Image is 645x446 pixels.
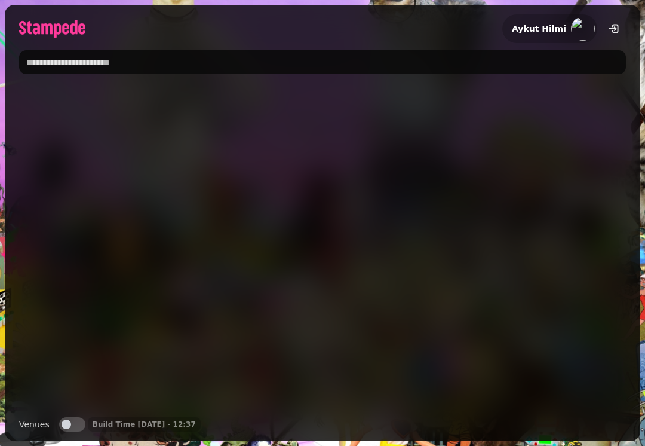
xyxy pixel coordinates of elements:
[512,23,566,35] h2: Aykut Hilmi
[93,420,196,429] p: Build Time [DATE] - 12:37
[602,17,626,41] button: logout
[571,17,595,41] img: aHR0cHM6Ly93d3cuZ3JhdmF0YXIuY29tL2F2YXRhci84MmJmMjVlYzdjYzM1Mjg2Y2VhNzFhYzYxNGE2MTBjND9zPTE1MCZkP...
[19,417,50,432] label: Venues
[19,20,85,38] img: logo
